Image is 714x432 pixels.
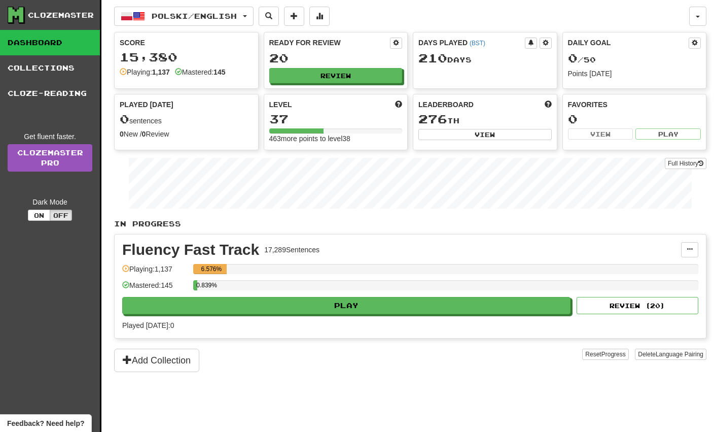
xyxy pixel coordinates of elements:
[545,99,552,110] span: This week in points, UTC
[568,38,689,49] div: Daily Goal
[568,55,596,64] span: / 50
[284,7,304,26] button: Add sentence to collection
[656,351,703,358] span: Language Pairing
[8,144,92,172] a: ClozemasterPro
[122,242,259,257] div: Fluency Fast Track
[120,67,170,77] div: Playing:
[122,321,174,329] span: Played [DATE]: 0
[122,280,188,297] div: Mastered: 145
[418,51,447,65] span: 210
[568,113,701,125] div: 0
[120,130,124,138] strong: 0
[568,51,578,65] span: 0
[568,69,701,79] div: Points [DATE]
[114,349,199,372] button: Add Collection
[114,7,254,26] button: Polski/English
[635,128,701,140] button: Play
[152,68,170,76] strong: 1,137
[259,7,279,26] button: Search sentences
[196,264,226,274] div: 6.576%
[50,210,72,221] button: Off
[568,128,633,140] button: View
[395,99,402,110] span: Score more points to level up
[28,210,50,221] button: On
[601,351,626,358] span: Progress
[7,418,84,428] span: Open feedback widget
[418,112,447,126] span: 276
[269,52,403,64] div: 20
[120,112,129,126] span: 0
[213,68,225,76] strong: 145
[122,264,188,281] div: Playing: 1,137
[418,113,552,126] div: th
[269,134,403,144] div: 463 more points to level 38
[196,280,197,290] div: 0.839%
[142,130,146,138] strong: 0
[152,12,237,20] span: Polski / English
[418,99,474,110] span: Leaderboard
[470,40,485,47] a: (BST)
[568,99,701,110] div: Favorites
[269,68,403,83] button: Review
[418,52,552,65] div: Day s
[418,38,525,48] div: Days Played
[120,99,173,110] span: Played [DATE]
[8,131,92,142] div: Get fluent faster.
[175,67,226,77] div: Mastered:
[8,197,92,207] div: Dark Mode
[120,129,253,139] div: New / Review
[309,7,330,26] button: More stats
[122,297,570,314] button: Play
[120,113,253,126] div: sentences
[577,297,698,314] button: Review (20)
[269,113,403,125] div: 37
[635,349,706,360] button: DeleteLanguage Pairing
[120,38,253,48] div: Score
[264,245,319,255] div: 17,289 Sentences
[28,10,94,20] div: Clozemaster
[582,349,628,360] button: ResetProgress
[418,129,552,140] button: View
[114,219,706,229] p: In Progress
[269,99,292,110] span: Level
[665,158,706,169] button: Full History
[120,51,253,63] div: 15,380
[269,38,390,48] div: Ready for Review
